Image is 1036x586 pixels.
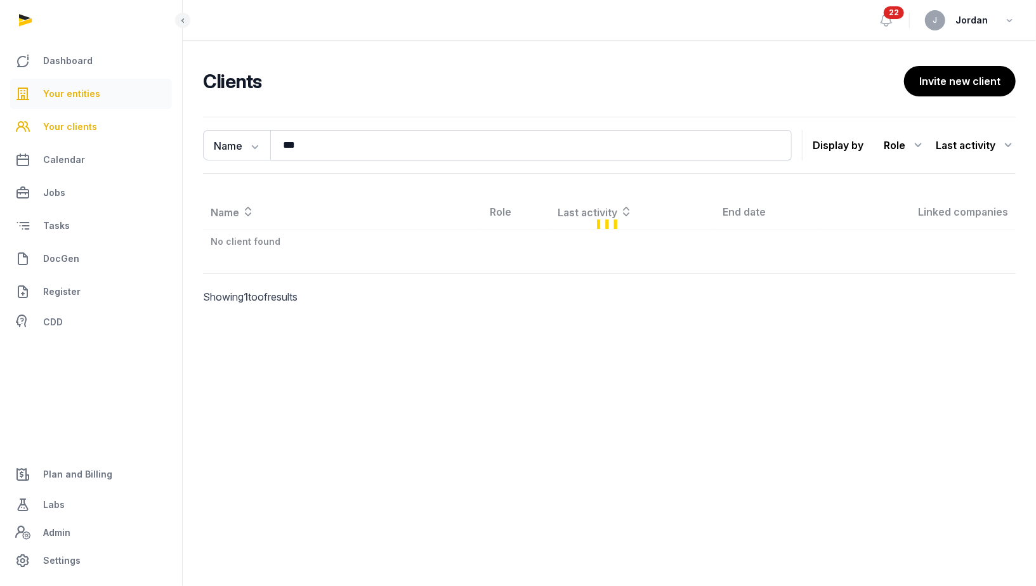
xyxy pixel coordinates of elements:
[43,119,97,134] span: Your clients
[43,497,65,512] span: Labs
[936,135,1016,155] div: Last activity
[933,16,938,24] span: J
[884,135,926,155] div: Role
[955,13,988,28] span: Jordan
[43,315,63,330] span: CDD
[10,79,172,109] a: Your entities
[43,251,79,266] span: DocGen
[43,53,93,68] span: Dashboard
[10,178,172,208] a: Jobs
[203,130,270,160] button: Name
[43,553,81,568] span: Settings
[43,525,70,540] span: Admin
[43,284,81,299] span: Register
[10,520,172,545] a: Admin
[10,244,172,274] a: DocGen
[10,211,172,241] a: Tasks
[10,545,172,576] a: Settings
[10,459,172,490] a: Plan and Billing
[203,194,1016,253] div: Loading
[43,152,85,167] span: Calendar
[203,70,899,93] h2: Clients
[10,46,172,76] a: Dashboard
[203,274,391,320] p: Showing to of results
[43,467,112,482] span: Plan and Billing
[244,290,248,303] span: 1
[10,145,172,175] a: Calendar
[884,6,904,19] span: 22
[813,135,863,155] p: Display by
[10,112,172,142] a: Your clients
[43,86,100,101] span: Your entities
[10,490,172,520] a: Labs
[904,66,1016,96] button: Invite new client
[43,185,65,200] span: Jobs
[10,277,172,307] a: Register
[10,309,172,335] a: CDD
[43,218,70,233] span: Tasks
[925,10,945,30] button: J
